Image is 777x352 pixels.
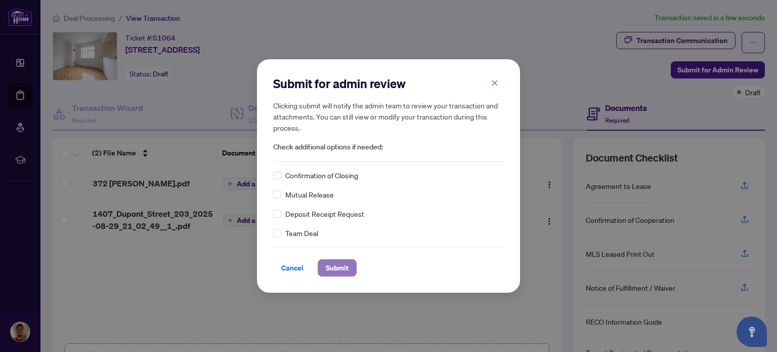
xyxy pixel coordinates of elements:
span: Mutual Release [285,189,334,200]
span: Confirmation of Closing [285,170,358,181]
span: Team Deal [285,227,318,239]
h5: Clicking submit will notify the admin team to review your transaction and attachments. You can st... [273,100,504,133]
span: Submit [326,260,349,276]
button: Submit [318,259,357,277]
span: Deposit Receipt Request [285,208,364,219]
span: Cancel [281,260,304,276]
button: Cancel [273,259,312,277]
button: Open asap [737,317,767,347]
span: Check additional options if needed: [273,141,504,153]
span: close [491,80,498,87]
h2: Submit for admin review [273,75,504,92]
